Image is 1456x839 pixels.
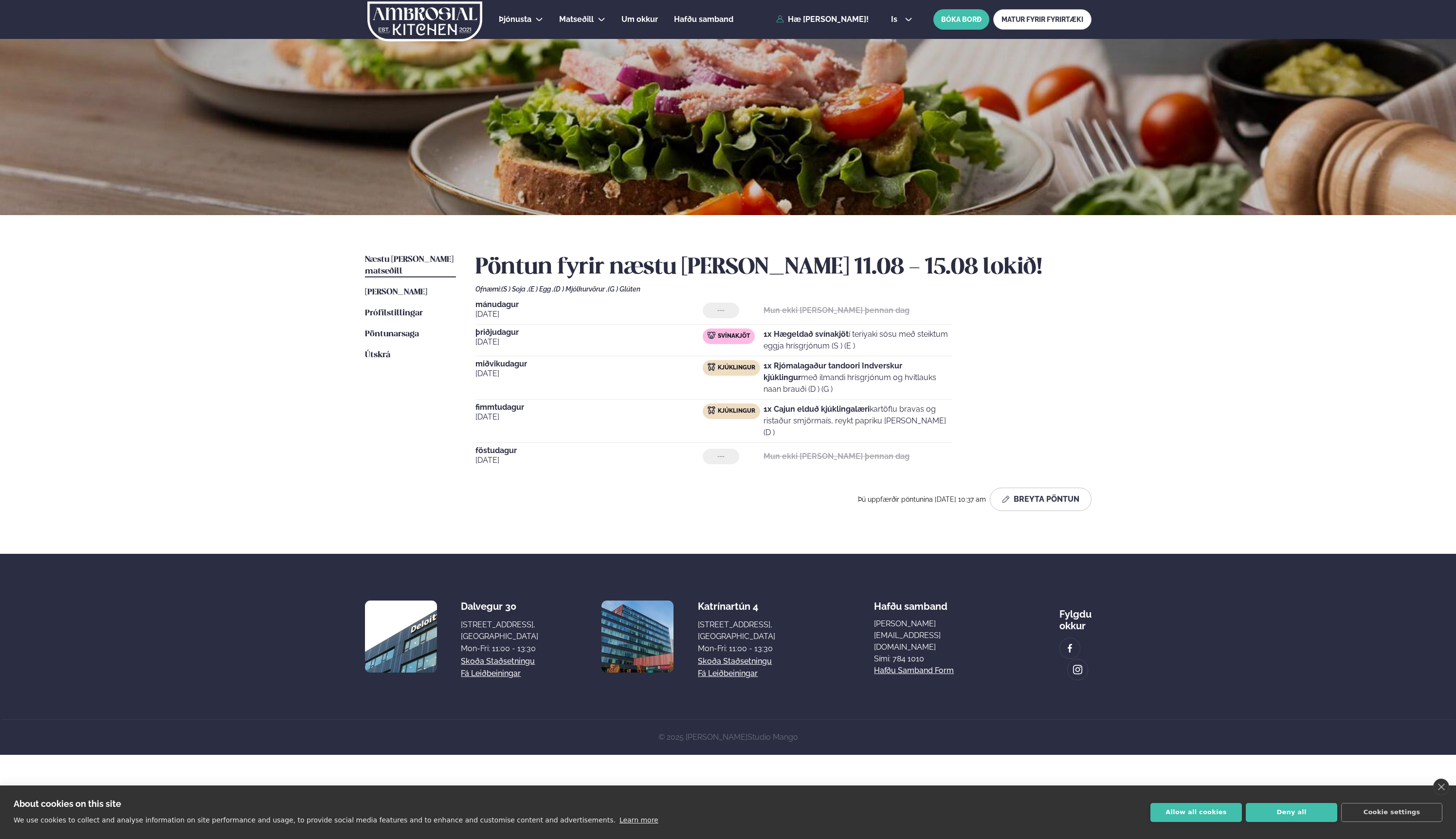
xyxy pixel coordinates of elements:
span: fimmtudagur [475,403,703,411]
p: með ilmandi hrísgrjónum og hvítlauks naan brauði (D ) (G ) [764,360,952,395]
a: MATUR FYRIR FYRIRTÆKI [993,9,1092,30]
a: Skoða staðsetningu [698,656,772,667]
span: [DATE] [475,309,703,320]
span: [DATE] [475,336,703,348]
strong: Mun ekki [PERSON_NAME] þennan dag [764,306,910,315]
a: Fá leiðbeiningar [461,668,521,679]
a: Fá leiðbeiningar [698,668,758,679]
span: Um okkur [621,15,658,24]
span: (S ) Soja , [501,285,528,293]
button: is [883,16,920,23]
span: is [891,16,900,23]
div: Katrínartún 4 [698,601,775,612]
strong: 1x Rjómalagaður tandoori Indverskur kjúklingur [764,361,902,382]
strong: 1x Hægeldað svínakjöt [764,329,849,339]
span: [DATE] [475,411,703,423]
span: --- [717,307,725,314]
a: Prófílstillingar [365,308,423,319]
p: kartöflu bravas og ristaður smjörmaís, reykt papriku [PERSON_NAME] (D ) [764,403,952,438]
div: Dalvegur 30 [461,601,538,612]
a: close [1433,779,1449,795]
img: logo [367,1,483,41]
button: Deny all [1246,803,1337,822]
p: í teriyaki sósu með steiktum eggja hrísgrjónum (S ) (E ) [764,328,952,352]
span: þriðjudagur [475,328,703,336]
button: Allow all cookies [1150,803,1242,822]
a: Um okkur [621,14,658,25]
span: (E ) Egg , [528,285,554,293]
span: Þjónusta [499,15,531,24]
span: mánudagur [475,301,703,309]
a: [PERSON_NAME][EMAIL_ADDRESS][DOMAIN_NAME] [874,618,960,653]
span: [PERSON_NAME] [365,288,427,296]
span: Prófílstillingar [365,309,423,317]
a: Hafðu samband form [874,665,954,676]
img: chicken.svg [708,363,715,371]
span: © 2025 [PERSON_NAME] [658,732,798,742]
span: (G ) Glúten [608,285,640,293]
span: Svínakjöt [718,332,750,340]
div: Fylgdu okkur [1059,601,1092,632]
img: image alt [1073,664,1083,675]
p: Sími: 784 1010 [874,653,960,665]
div: Mon-Fri: 11:00 - 13:30 [698,643,775,655]
a: Næstu [PERSON_NAME] matseðill [365,254,456,277]
span: [DATE] [475,455,703,466]
a: [PERSON_NAME] [365,287,427,298]
span: Kjúklingur [718,364,755,372]
a: image alt [1060,638,1080,658]
span: (D ) Mjólkurvörur , [554,285,608,293]
a: Hæ [PERSON_NAME]! [776,15,869,24]
span: Pöntunarsaga [365,330,419,338]
strong: About cookies on this site [14,799,121,809]
span: Hafðu samband [874,593,947,612]
a: Þjónusta [499,14,531,25]
strong: 1x Cajun elduð kjúklingalæri [764,404,870,414]
span: --- [717,453,725,460]
span: Þú uppfærðir pöntunina [DATE] 10:37 am [858,495,986,503]
a: image alt [1068,659,1088,680]
p: We use cookies to collect and analyse information on site performance and usage, to provide socia... [14,816,616,824]
img: pork.svg [708,331,715,339]
a: Studio Mango [747,732,798,742]
span: Kjúklingur [718,407,755,415]
img: image alt [365,601,437,673]
button: Breyta Pöntun [990,488,1092,511]
img: image alt [1065,643,1075,654]
a: Pöntunarsaga [365,328,419,340]
a: Útskrá [365,349,390,361]
a: Hafðu samband [674,14,733,25]
img: chicken.svg [708,406,715,414]
h2: Pöntun fyrir næstu [PERSON_NAME] 11.08 - 15.08 lokið! [475,254,1092,281]
span: föstudagur [475,447,703,455]
div: Mon-Fri: 11:00 - 13:30 [461,643,538,655]
strong: Mun ekki [PERSON_NAME] þennan dag [764,452,910,461]
img: image alt [601,601,673,673]
span: Hafðu samband [674,15,733,24]
a: Matseðill [559,14,594,25]
span: [DATE] [475,368,703,380]
span: Matseðill [559,15,594,24]
a: Skoða staðsetningu [461,656,535,667]
a: Learn more [619,816,658,824]
button: BÓKA BORÐ [933,9,989,30]
span: Útskrá [365,351,390,359]
div: Ofnæmi: [475,285,1092,293]
span: miðvikudagur [475,360,703,368]
span: Næstu [PERSON_NAME] matseðill [365,255,454,275]
div: [STREET_ADDRESS], [GEOGRAPHIC_DATA] [461,619,538,642]
button: Cookie settings [1341,803,1442,822]
div: [STREET_ADDRESS], [GEOGRAPHIC_DATA] [698,619,775,642]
